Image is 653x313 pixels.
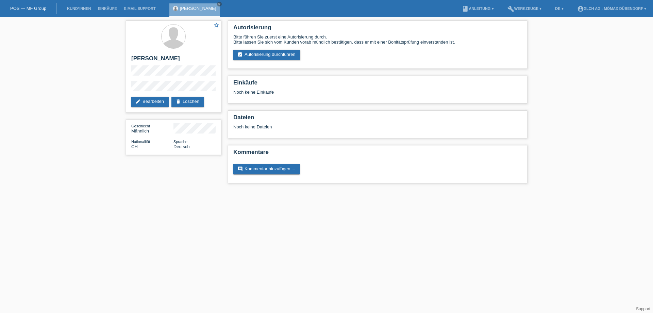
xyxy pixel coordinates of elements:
a: DE ▾ [552,6,567,11]
a: commentKommentar hinzufügen ... [233,164,300,174]
div: Bitte führen Sie zuerst eine Autorisierung durch. Bitte lassen Sie sich vom Kunden vorab mündlich... [233,34,522,45]
i: star_border [213,22,219,28]
h2: Autorisierung [233,24,522,34]
span: Nationalität [131,140,150,144]
a: deleteLöschen [171,97,204,107]
span: Schweiz [131,144,138,149]
a: Kund*innen [64,6,94,11]
i: build [507,5,514,12]
a: close [217,2,222,6]
a: assignment_turned_inAutorisierung durchführen [233,50,300,60]
a: bookAnleitung ▾ [458,6,497,11]
h2: Einkäufe [233,79,522,90]
a: POS — MF Group [10,6,46,11]
i: close [218,2,221,6]
h2: Dateien [233,114,522,124]
span: Deutsch [173,144,190,149]
a: editBearbeiten [131,97,169,107]
i: assignment_turned_in [237,52,243,57]
a: buildWerkzeuge ▾ [504,6,545,11]
span: Geschlecht [131,124,150,128]
div: Männlich [131,123,173,134]
a: account_circleXLCH AG - Mömax Dübendorf ▾ [574,6,650,11]
a: Support [636,307,650,311]
a: Einkäufe [94,6,120,11]
a: E-Mail Support [120,6,159,11]
a: [PERSON_NAME] [180,6,216,11]
h2: [PERSON_NAME] [131,55,216,65]
a: star_border [213,22,219,29]
h2: Kommentare [233,149,522,159]
i: comment [237,166,243,172]
i: account_circle [577,5,584,12]
i: delete [175,99,181,104]
div: Noch keine Einkäufe [233,90,522,100]
span: Sprache [173,140,187,144]
i: book [462,5,469,12]
div: Noch keine Dateien [233,124,441,129]
i: edit [135,99,141,104]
